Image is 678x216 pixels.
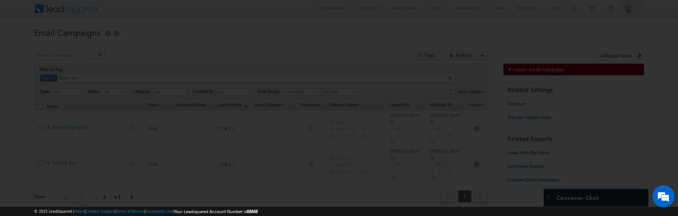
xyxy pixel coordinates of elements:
[74,209,85,213] a: About
[174,209,258,214] span: Your Leadsquared Account Number is
[247,209,258,214] span: 68848
[34,208,258,215] span: © 2025 LeadSquared | | | | |
[116,209,144,213] a: Terms of Service
[86,209,115,213] a: Contact Support
[145,209,173,213] a: Acceptable Use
